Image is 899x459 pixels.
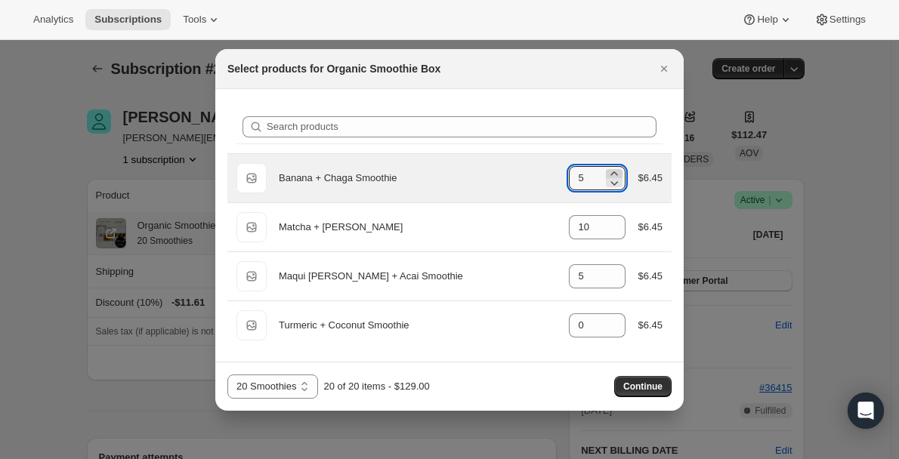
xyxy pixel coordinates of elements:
span: Continue [623,380,663,393]
div: Banana + Chaga Smoothie [279,171,557,186]
button: Subscriptions [85,9,171,30]
button: Settings [805,9,875,30]
div: $6.45 [638,318,663,333]
span: Help [757,14,777,26]
div: Maqui [PERSON_NAME] + Acai Smoothie [279,269,557,284]
div: $6.45 [638,269,663,284]
input: Search products [267,116,656,137]
button: Analytics [24,9,82,30]
button: Close [653,58,675,79]
div: Matcha + [PERSON_NAME] [279,220,557,235]
button: Help [733,9,802,30]
div: $6.45 [638,171,663,186]
button: Continue [614,376,672,397]
div: Turmeric + Coconut Smoothie [279,318,557,333]
span: Subscriptions [94,14,162,26]
button: Tools [174,9,230,30]
h2: Select products for Organic Smoothie Box [227,61,440,76]
span: Tools [183,14,206,26]
span: Analytics [33,14,73,26]
div: $6.45 [638,220,663,235]
div: 20 of 20 items - $129.00 [324,379,430,394]
div: Open Intercom Messenger [848,393,884,429]
span: Settings [829,14,866,26]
